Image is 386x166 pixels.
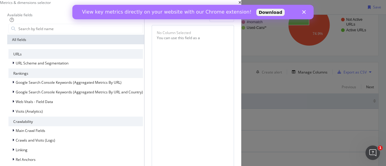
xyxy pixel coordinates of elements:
div: Close [230,5,236,9]
div: Crawlability [8,117,143,126]
input: Search by field name [18,24,143,33]
div: All fields [7,35,144,44]
span: 1 [378,146,383,150]
div: URLs [8,49,143,59]
span: Linking [16,147,27,152]
span: Web Vitals - Field Data [16,99,53,104]
span: Crawls and Visits (Logs) [16,138,55,143]
div: Rankings [8,68,143,78]
span: Google Search Console Keywords (Aggregated Metrics By URL and Country) [16,89,143,95]
div: You can use this field as a [157,35,229,40]
span: Main Crawl Fields [16,128,45,133]
div: Available fields [7,12,144,17]
span: Visits (Analytics) [16,109,43,114]
span: Rel Anchors [16,157,36,162]
span: Google Search Console Keywords (Aggregated Metrics By URL) [16,80,122,85]
iframe: Intercom live chat [365,146,380,160]
div: No Column Selected [157,30,191,35]
iframe: Intercom live chat banner [72,5,314,19]
span: URL Scheme and Segmentation [16,61,68,66]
